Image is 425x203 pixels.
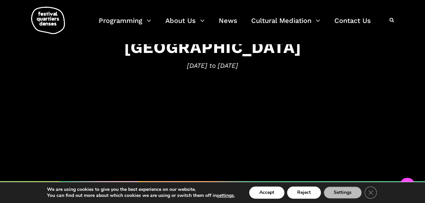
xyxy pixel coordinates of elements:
[334,15,371,35] a: Contact Us
[165,15,205,35] a: About Us
[47,193,235,199] p: You can find out more about which cookies we are using or switch them off in .
[47,186,235,193] p: We are using cookies to give you the best experience on our website.
[217,193,234,199] button: settings
[31,7,65,34] img: logo-fqd-med
[99,15,151,35] a: Programming
[219,15,237,35] a: News
[364,186,377,199] button: Close GDPR Cookie Banner
[287,186,321,199] button: Reject
[7,61,418,71] span: [DATE] to [DATE]
[249,186,284,199] button: Accept
[7,18,418,57] h3: Contemporary dance festival in [GEOGRAPHIC_DATA]
[324,186,362,199] button: Settings
[251,15,320,35] a: Cultural Mediation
